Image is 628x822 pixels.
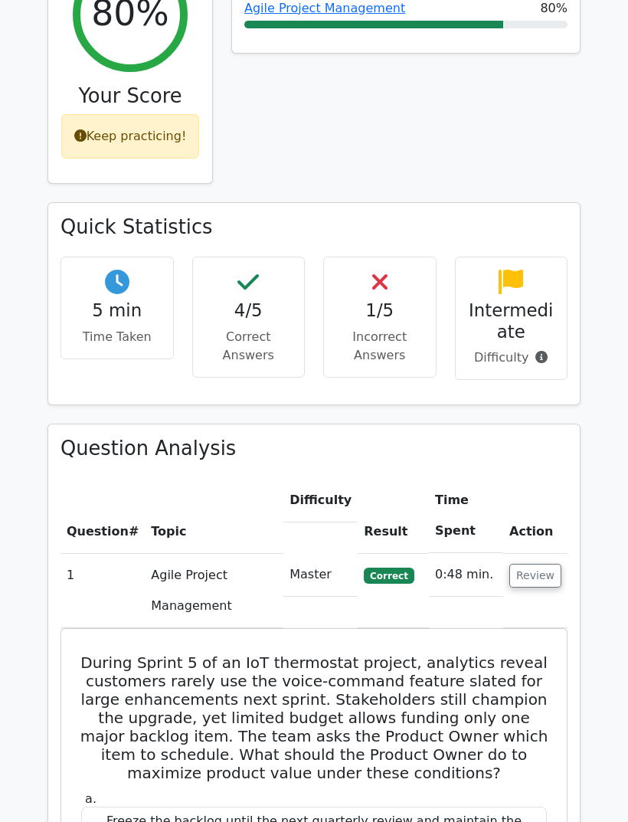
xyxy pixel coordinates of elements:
th: # [61,480,145,554]
th: Difficulty [283,480,358,523]
h3: Your Score [61,85,200,109]
td: Agile Project Management [145,554,283,628]
button: Review [509,565,561,588]
th: Topic [145,480,283,554]
td: 0:48 min. [429,554,503,598]
p: Time Taken [74,329,161,347]
h3: Question Analysis [61,437,567,461]
th: Result [358,480,429,554]
span: Correct [364,568,414,584]
span: a. [85,792,96,807]
a: Agile Project Management [244,2,405,16]
span: Question [67,525,129,539]
h5: During Sprint 5 of an IoT thermostat project, analytics reveal customers rarely use the voice-com... [80,654,548,783]
td: 1 [61,554,145,628]
h4: Intermediate [468,301,555,343]
h4: 5 min [74,301,161,322]
p: Correct Answers [205,329,293,365]
h3: Quick Statistics [61,216,567,240]
th: Action [503,480,567,554]
p: Incorrect Answers [336,329,424,365]
p: Difficulty [468,349,555,368]
div: Keep practicing! [61,115,200,159]
th: Time Spent [429,480,503,554]
td: Master [283,554,358,598]
h4: 1/5 [336,301,424,322]
h4: 4/5 [205,301,293,322]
